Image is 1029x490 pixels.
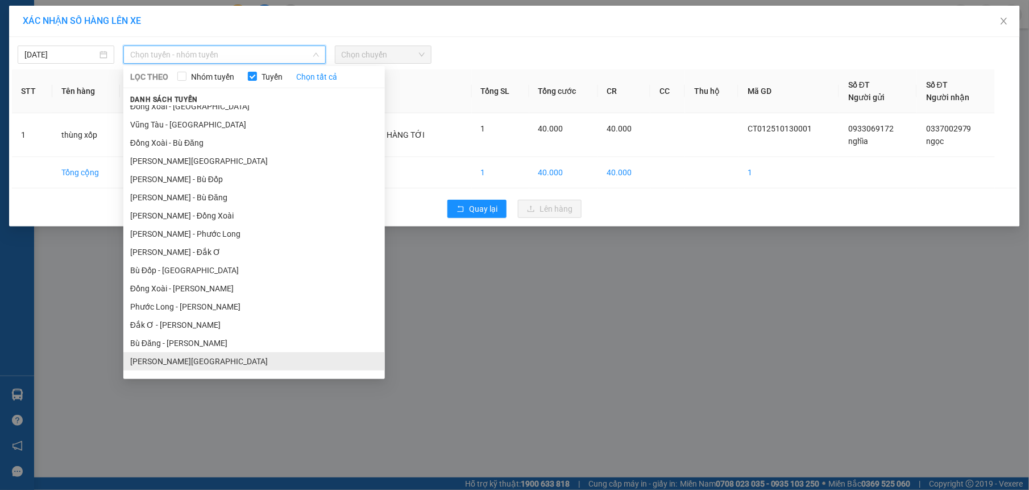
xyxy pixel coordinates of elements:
li: Đồng Xoài - [PERSON_NAME] [123,279,385,298]
li: Bình Phước - Vũng Tàu [123,370,385,389]
button: rollbackQuay lại [447,200,507,218]
span: close [999,17,1009,26]
th: STT [12,69,52,113]
span: Số ĐT [848,80,870,89]
li: Phước Long - [PERSON_NAME] [123,298,385,316]
span: 40.000 [607,124,632,133]
span: Người nhận [926,93,969,102]
td: 40.000 [529,157,598,188]
span: Nhóm tuyến [186,71,239,83]
li: Đồng Xoài - Bù Đăng [123,134,385,152]
li: [PERSON_NAME] - Bù Đốp [123,170,385,188]
span: Gửi: [10,11,27,23]
td: 1 [12,113,52,157]
td: Tổng cộng [52,157,121,188]
button: Close [988,6,1020,38]
div: VP Bình Triệu [89,10,166,37]
li: [PERSON_NAME] - Đắk Ơ [123,243,385,261]
li: [PERSON_NAME] - Đồng Xoài [123,207,385,225]
td: 1 [738,157,839,188]
li: Bù Đốp - [GEOGRAPHIC_DATA] [123,261,385,279]
td: thùng xốp [52,113,121,157]
a: Chọn tất cả [296,71,337,83]
li: [PERSON_NAME] - Bù Đăng [123,188,385,207]
th: Mã GD [738,69,839,113]
th: CC [650,69,685,113]
span: 40.000 [538,124,563,133]
span: CR : [9,75,26,87]
span: Quay lại [469,203,497,215]
span: ngọc [926,137,944,146]
span: rollback [457,205,464,214]
span: Tuyến [257,71,287,83]
li: [PERSON_NAME][GEOGRAPHIC_DATA] [123,352,385,370]
span: XÁC NHẬN SỐ HÀNG LÊN XE [23,15,141,26]
span: Chọn chuyến [342,46,425,63]
td: 1 [472,157,529,188]
span: nghĩa [848,137,868,146]
th: Tổng SL [472,69,529,113]
li: Vũng Tàu - [GEOGRAPHIC_DATA] [123,116,385,134]
button: uploadLên hàng [518,200,582,218]
li: [PERSON_NAME][GEOGRAPHIC_DATA] [123,152,385,170]
th: Tổng cước [529,69,598,113]
li: Đồng Xoài - [GEOGRAPHIC_DATA] [123,97,385,116]
th: CR [598,69,651,113]
span: Người gửi [848,93,885,102]
li: [PERSON_NAME] - Phước Long [123,225,385,243]
li: Đắk Ơ - [PERSON_NAME] [123,316,385,334]
span: Nhận: [89,11,116,23]
span: 0933069172 [848,124,894,133]
th: SL [120,69,153,113]
span: down [313,51,320,58]
input: 13/10/2025 [24,48,97,61]
span: CT012510130001 [748,124,812,133]
div: VP Chơn Thành [10,10,81,37]
th: Tên hàng [52,69,121,113]
span: Chọn tuyến - nhóm tuyến [130,46,319,63]
span: Danh sách tuyến [123,94,205,105]
li: Bù Đăng - [PERSON_NAME] [123,334,385,352]
th: Thu hộ [685,69,738,113]
div: ngọc [89,37,166,51]
div: nghĩa [10,37,81,51]
span: 0337002979 [926,124,972,133]
span: LỌC THEO [130,71,168,83]
div: 40.000 [9,73,82,87]
span: Số ĐT [926,80,948,89]
span: 1 [481,124,486,133]
td: 40.000 [598,157,651,188]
